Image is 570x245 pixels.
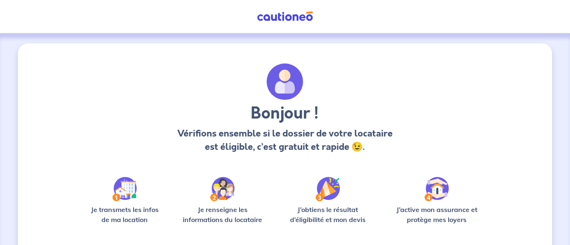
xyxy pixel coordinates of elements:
[210,177,235,201] img: /static/c0a346edaed446bb123850d2d04ad552/Step-2.svg
[388,205,485,225] p: J’active mon assurance et protège mes loyers
[281,205,375,225] p: J’obtiens le résultat d’éligibilité et mon devis
[175,127,395,154] p: Vérifions ensemble si le dossier de votre locataire est éligible, c’est gratuit et rapide 😉.
[254,11,316,22] img: Cautioneo
[85,205,164,225] p: Je transmets les infos de ma location
[267,63,303,100] img: archivate
[424,177,449,201] img: /static/bfff1cf634d835d9112899e6a3df1a5d/Step-4.svg
[112,177,137,201] img: /static/90a569abe86eec82015bcaae536bd8e6/Step-1.svg
[178,205,267,225] p: Je renseigne les informations du locataire
[175,104,395,124] h3: Bonjour !
[315,177,340,201] img: /static/f3e743aab9439237c3e2196e4328bba9/Step-3.svg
